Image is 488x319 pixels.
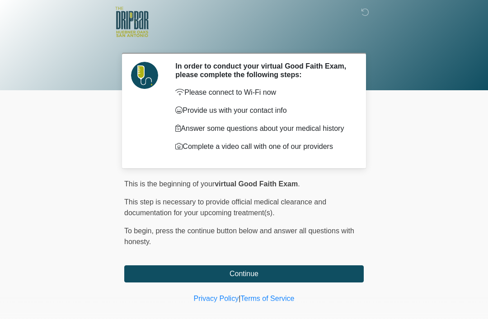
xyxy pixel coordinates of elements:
a: Terms of Service [240,295,294,302]
p: Complete a video call with one of our providers [175,141,350,152]
span: . [298,180,300,188]
a: Privacy Policy [194,295,239,302]
p: Provide us with your contact info [175,105,350,116]
span: This is the beginning of your [124,180,215,188]
button: Continue [124,265,364,282]
img: Agent Avatar [131,62,158,89]
span: press the continue button below and answer all questions with honesty. [124,227,354,245]
strong: virtual Good Faith Exam [215,180,298,188]
span: To begin, [124,227,155,235]
p: Answer some questions about your medical history [175,123,350,134]
h2: In order to conduct your virtual Good Faith Exam, please complete the following steps: [175,62,350,79]
p: Please connect to Wi-Fi now [175,87,350,98]
span: This step is necessary to provide official medical clearance and documentation for your upcoming ... [124,198,326,217]
a: | [239,295,240,302]
img: The DRIPBaR - The Strand at Huebner Oaks Logo [115,7,149,37]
